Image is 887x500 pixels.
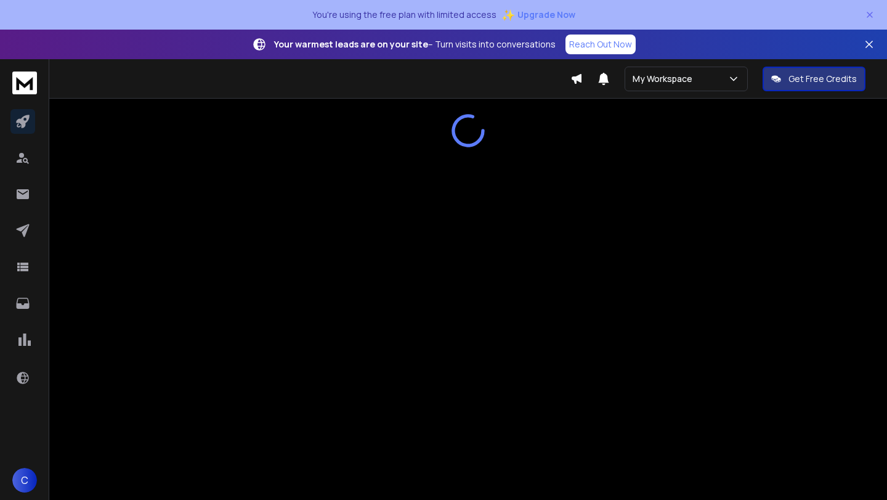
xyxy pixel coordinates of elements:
[12,468,37,493] button: C
[274,38,428,50] strong: Your warmest leads are on your site
[569,38,632,51] p: Reach Out Now
[501,6,515,23] span: ✨
[501,2,575,27] button: ✨Upgrade Now
[633,73,697,85] p: My Workspace
[517,9,575,21] span: Upgrade Now
[312,9,496,21] p: You're using the free plan with limited access
[274,38,556,51] p: – Turn visits into conversations
[12,72,37,94] img: logo
[565,35,636,54] a: Reach Out Now
[763,67,865,91] button: Get Free Credits
[788,73,857,85] p: Get Free Credits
